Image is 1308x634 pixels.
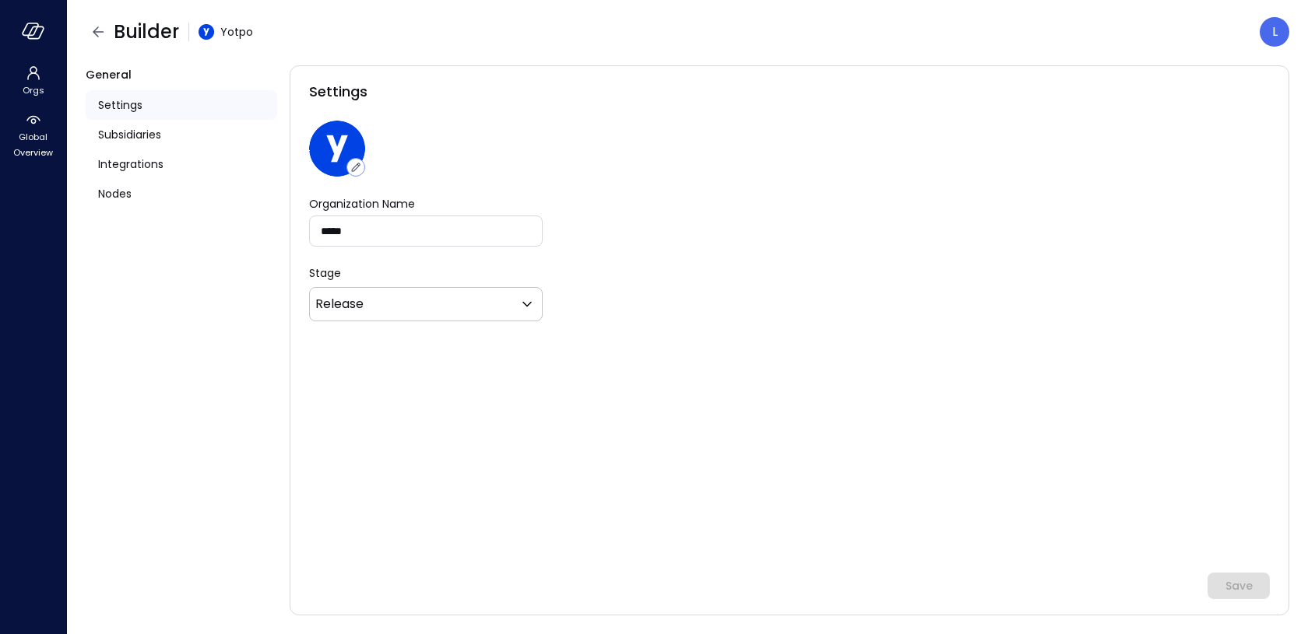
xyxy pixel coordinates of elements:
[315,295,364,313] p: Release
[309,121,365,177] img: rosehlgmm5jjurozkspi
[86,67,132,82] span: General
[3,109,63,162] div: Global Overview
[1272,23,1278,41] p: L
[220,23,253,40] span: Yotpo
[98,96,142,114] span: Settings
[199,24,214,40] img: rosehlgmm5jjurozkspi
[98,156,163,173] span: Integrations
[3,62,63,100] div: Orgs
[9,129,57,160] span: Global Overview
[1260,17,1289,47] div: Lee
[309,195,543,212] label: Organization Name
[86,179,277,208] a: Nodes
[86,149,277,179] a: Integrations
[98,126,161,143] span: Subsidiaries
[23,82,44,98] span: Orgs
[309,265,1270,281] p: Stage
[86,120,277,149] a: Subsidiaries
[98,185,132,202] span: Nodes
[114,19,179,44] span: Builder
[309,82,367,102] span: Settings
[86,90,277,120] a: Settings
